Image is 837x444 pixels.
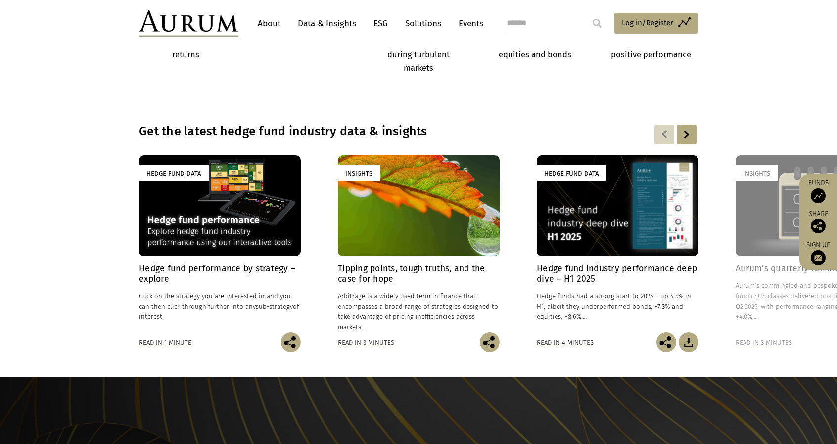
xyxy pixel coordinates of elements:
a: Events [454,14,483,33]
h4: Hedge fund performance by strategy – explore [139,264,301,284]
div: Hedge Fund Data [537,165,606,181]
div: Read in 3 minutes [338,337,394,348]
div: Read in 1 minute [139,337,191,348]
img: Share this post [480,332,500,352]
h4: Hedge fund industry performance deep dive – H1 2025 [537,264,698,284]
span: sub-strategy [256,303,293,310]
div: Read in 4 minutes [537,337,594,348]
span: Log in/Register [622,17,673,29]
a: Data & Insights [293,14,361,33]
img: Aurum [139,10,238,37]
a: About [253,14,285,33]
a: Log in/Register [614,13,698,34]
img: Share this post [656,332,676,352]
a: Funds [804,179,832,203]
a: ESG [369,14,393,33]
p: Click on the strategy you are interested in and you can then click through further into any of in... [139,291,301,322]
div: Hedge Fund Data [139,165,209,181]
div: Insights [736,165,778,181]
p: Hedge funds had a strong start to 2025 – up 4.5% in H1, albeit they underperformed bonds, +7.3% a... [537,291,698,322]
div: Share [804,211,832,233]
a: Hedge Fund Data Hedge fund industry performance deep dive – H1 2025 Hedge funds had a strong star... [537,155,698,332]
img: Download Article [679,332,698,352]
div: Insights [338,165,380,181]
a: Solutions [400,14,446,33]
h4: Tipping points, tough truths, and the case for hope [338,264,500,284]
a: Insights Tipping points, tough truths, and the case for hope Arbitrage is a widely used term in f... [338,155,500,332]
img: Sign up to our newsletter [811,250,826,265]
h3: Get the latest hedge fund industry data & insights [139,124,570,139]
img: Access Funds [811,188,826,203]
a: Sign up [804,241,832,265]
img: Share this post [811,219,826,233]
strong: Capital protection during turbulent markets [384,37,452,73]
input: Submit [587,13,607,33]
div: Read in 3 minutes [736,337,792,348]
a: Hedge Fund Data Hedge fund performance by strategy – explore Click on the strategy you are intere... [139,155,301,332]
img: Share this post [281,332,301,352]
p: Arbitrage is a widely used term in finance that encompasses a broad range of strategies designed ... [338,291,500,333]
